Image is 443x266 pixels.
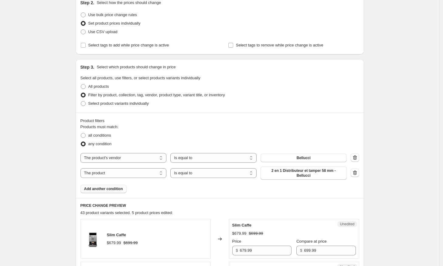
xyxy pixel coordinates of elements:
span: Slim Caffe [107,233,126,237]
h2: Step 3. [80,64,94,70]
span: 43 product variants selected. 5 product prices edited: [80,210,173,215]
span: Slim Caffe [232,223,252,227]
span: Use bulk price change rules [88,12,137,17]
span: $ [300,248,302,253]
span: any condition [88,142,112,146]
button: Bellucci [261,154,347,162]
div: $679.99 [107,240,121,246]
span: all conditions [88,133,111,138]
div: Product filters [80,118,359,124]
div: $679.99 [232,230,247,237]
h6: PRICE CHANGE PREVIEW [80,203,359,208]
span: Bellucci [297,155,311,160]
span: Unedited [340,222,354,227]
span: Select tags to remove while price change is active [236,43,323,47]
strike: $699.99 [124,240,138,246]
span: Select product variants individually [88,101,149,106]
span: Select tags to add while price change is active [88,43,169,47]
span: 2 en 1 Distributeur et tamper 58 mm - Bellucci [264,168,343,178]
span: All products [88,84,109,89]
img: 3AEFBECA-C3E2-46D4-B1AD-6B86121794D5_80x.png [84,230,102,248]
span: $ [236,248,238,253]
strike: $699.99 [249,230,263,237]
span: Set product prices individually [88,21,141,26]
span: Select all products, use filters, or select products variants individually [80,76,200,80]
span: Add another condition [84,186,123,191]
button: 2 en 1 Distributeur et tamper 58 mm - Bellucci [261,166,347,180]
p: Select which products should change in price [97,64,175,70]
span: Products must match: [80,124,119,129]
span: Filter by product, collection, tag, vendor, product type, variant title, or inventory [88,93,225,97]
span: Compare at price [296,239,327,244]
button: Add another condition [80,185,127,193]
span: Use CSV upload [88,29,118,34]
span: Price [232,239,241,244]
